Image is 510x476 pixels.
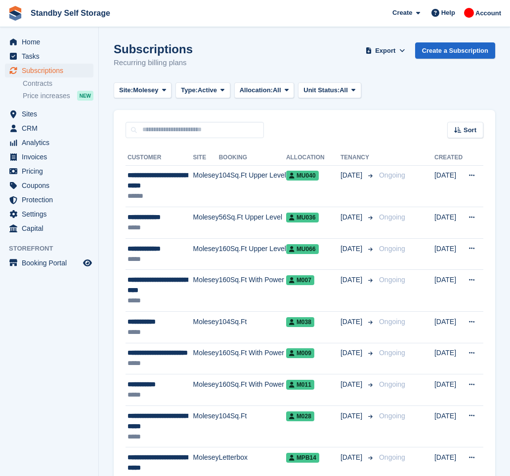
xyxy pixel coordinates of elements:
[193,238,219,270] td: Molesey
[22,64,81,77] span: Subscriptions
[464,8,474,18] img: Aaron Winter
[193,207,219,239] td: Molesey
[5,221,93,235] a: menu
[77,91,93,101] div: NEW
[219,238,286,270] td: 160Sq.Ft Upper Level
[375,46,395,56] span: Export
[434,374,463,406] td: [DATE]
[27,5,114,21] a: Standby Self Storage
[234,82,295,99] button: Allocation: All
[23,90,93,101] a: Price increases NEW
[23,91,70,101] span: Price increases
[286,244,319,254] span: MU066
[379,245,405,253] span: Ongoing
[5,49,93,63] a: menu
[286,213,319,222] span: MU036
[286,380,314,390] span: M011
[340,411,364,421] span: [DATE]
[198,85,217,95] span: Active
[5,64,93,77] a: menu
[379,453,405,461] span: Ongoing
[286,317,314,327] span: M038
[273,85,281,95] span: All
[298,82,361,99] button: Unit Status: All
[5,150,93,164] a: menu
[219,150,286,166] th: Booking
[219,165,286,207] td: 104Sq.Ft Upper Level
[340,170,364,181] span: [DATE]
[340,85,348,95] span: All
[5,164,93,178] a: menu
[379,412,405,420] span: Ongoing
[5,121,93,135] a: menu
[434,207,463,239] td: [DATE]
[340,317,364,327] span: [DATE]
[219,207,286,239] td: 56Sq.Ft Upper Level
[5,107,93,121] a: menu
[379,318,405,326] span: Ongoing
[340,452,364,463] span: [DATE]
[219,343,286,374] td: 160Sq.Ft With Power
[114,82,171,99] button: Site: Molesey
[340,244,364,254] span: [DATE]
[379,213,405,221] span: Ongoing
[22,193,81,207] span: Protection
[434,238,463,270] td: [DATE]
[175,82,230,99] button: Type: Active
[5,136,93,149] a: menu
[119,85,133,95] span: Site:
[340,212,364,222] span: [DATE]
[5,207,93,221] a: menu
[219,374,286,406] td: 160Sq.Ft With Power
[22,150,81,164] span: Invoices
[340,150,375,166] th: Tenancy
[114,42,193,56] h1: Subscriptions
[5,193,93,207] a: menu
[434,165,463,207] td: [DATE]
[303,85,340,95] span: Unit Status:
[22,221,81,235] span: Capital
[133,85,158,95] span: Molesey
[22,107,81,121] span: Sites
[286,150,340,166] th: Allocation
[379,276,405,284] span: Ongoing
[193,374,219,406] td: Molesey
[9,244,98,254] span: Storefront
[286,348,314,358] span: M009
[193,405,219,447] td: Molesey
[415,42,495,59] a: Create a Subscription
[434,312,463,343] td: [DATE]
[219,312,286,343] td: 104Sq.Ft
[193,165,219,207] td: Molesey
[434,270,463,312] td: [DATE]
[181,85,198,95] span: Type:
[434,343,463,374] td: [DATE]
[193,343,219,374] td: Molesey
[193,312,219,343] td: Molesey
[82,257,93,269] a: Preview store
[379,171,405,179] span: Ongoing
[5,256,93,270] a: menu
[340,275,364,285] span: [DATE]
[5,35,93,49] a: menu
[22,35,81,49] span: Home
[22,136,81,149] span: Analytics
[219,270,286,312] td: 160Sq.Ft With Power
[364,42,407,59] button: Export
[193,270,219,312] td: Molesey
[5,179,93,192] a: menu
[22,256,81,270] span: Booking Portal
[379,349,405,357] span: Ongoing
[340,348,364,358] span: [DATE]
[114,57,193,69] p: Recurring billing plans
[392,8,412,18] span: Create
[464,125,476,135] span: Sort
[286,411,314,421] span: M028
[286,275,314,285] span: M007
[434,405,463,447] td: [DATE]
[22,164,81,178] span: Pricing
[340,379,364,390] span: [DATE]
[22,207,81,221] span: Settings
[8,6,23,21] img: stora-icon-8386f47178a22dfd0bd8f6a31ec36ba5ce8667c1dd55bd0f319d3a0aa187defe.svg
[286,171,319,181] span: MU040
